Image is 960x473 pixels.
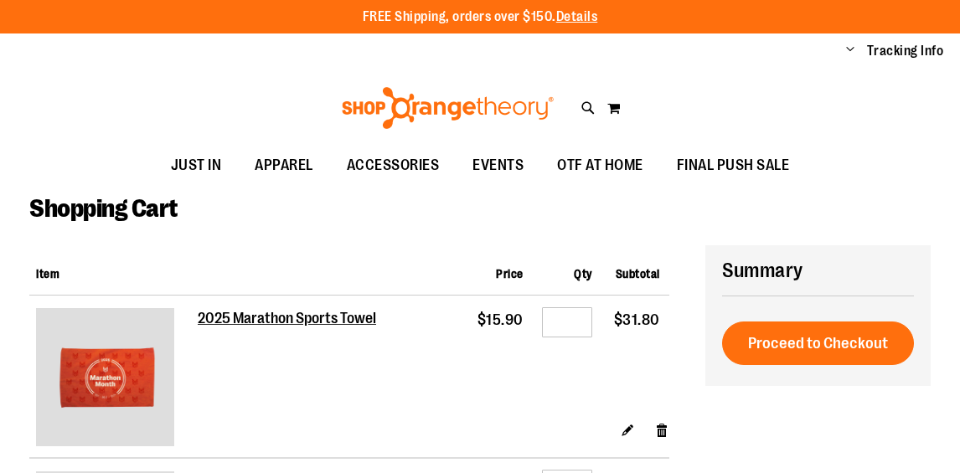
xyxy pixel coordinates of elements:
[238,147,330,185] a: APPAREL
[472,147,524,184] span: EVENTS
[154,147,239,185] a: JUST IN
[347,147,440,184] span: ACCESSORIES
[660,147,807,185] a: FINAL PUSH SALE
[36,308,174,446] img: 2025 Marathon Sports Towel
[616,267,660,280] span: Subtotal
[722,256,914,285] h2: Summary
[36,267,59,280] span: Item
[722,321,914,365] button: Proceed to Checkout
[198,310,378,328] a: 2025 Marathon Sports Towel
[614,311,660,328] span: $31.80
[748,334,888,352] span: Proceed to Checkout
[846,43,854,59] button: Account menu
[677,147,790,184] span: FINAL PUSH SALE
[557,147,643,184] span: OTF AT HOME
[867,42,944,60] a: Tracking Info
[477,311,524,328] span: $15.90
[363,8,598,27] p: FREE Shipping, orders over $150.
[556,9,598,24] a: Details
[330,147,457,185] a: ACCESSORIES
[171,147,222,184] span: JUST IN
[540,147,660,185] a: OTF AT HOME
[36,308,191,450] a: 2025 Marathon Sports Towel
[456,147,540,185] a: EVENTS
[29,194,178,223] span: Shopping Cart
[339,87,556,129] img: Shop Orangetheory
[655,420,669,438] a: Remove item
[574,267,592,280] span: Qty
[496,267,524,280] span: Price
[255,147,313,184] span: APPAREL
